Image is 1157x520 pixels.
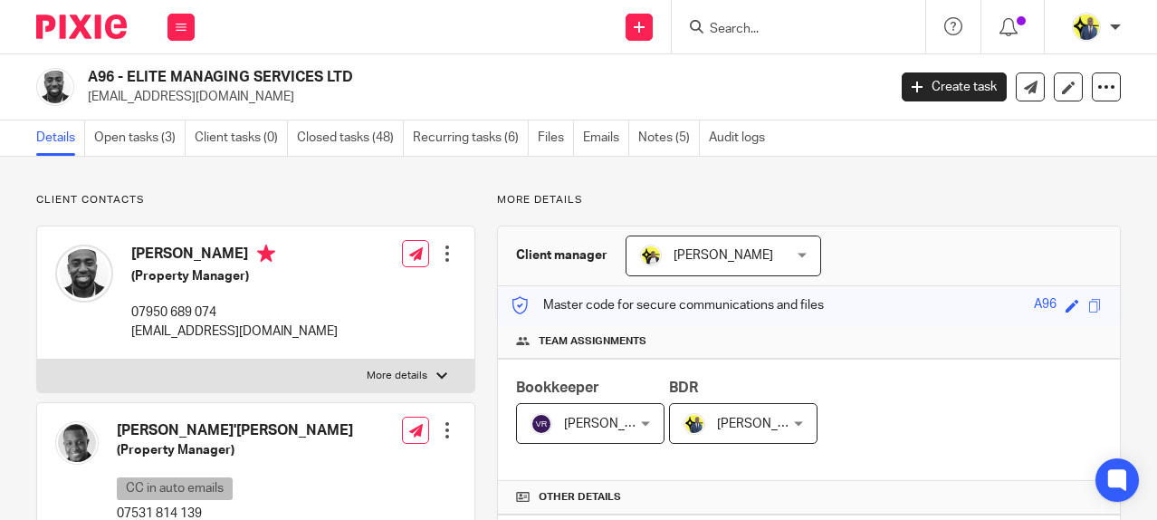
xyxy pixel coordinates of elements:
[640,245,662,266] img: Carine-Starbridge.jpg
[902,72,1007,101] a: Create task
[1034,295,1057,316] div: A96
[516,380,599,395] span: Bookkeeper
[36,193,475,207] p: Client contacts
[55,245,113,303] img: Peter%20Adebayo.jpg
[36,120,85,156] a: Details
[55,421,99,465] img: Mohammed%20Saadu%20(Manny).jpg
[88,68,717,87] h2: A96 - ELITE MANAGING SERVICES LTD
[131,323,338,341] p: [EMAIL_ADDRESS][DOMAIN_NAME]
[36,14,127,39] img: Pixie
[708,22,871,38] input: Search
[684,413,705,435] img: Dennis-Starbridge.jpg
[497,193,1121,207] p: More details
[674,249,773,262] span: [PERSON_NAME]
[516,246,607,265] h3: Client manager
[257,245,275,263] i: Primary
[131,245,338,267] h4: [PERSON_NAME]
[564,418,664,430] span: [PERSON_NAME]
[717,418,817,430] span: [PERSON_NAME]
[117,441,353,459] h5: (Property Manager)
[94,120,186,156] a: Open tasks (3)
[583,120,629,156] a: Emails
[88,88,875,106] p: [EMAIL_ADDRESS][DOMAIN_NAME]
[669,380,698,395] span: BDR
[297,120,404,156] a: Closed tasks (48)
[413,120,529,156] a: Recurring tasks (6)
[367,369,427,383] p: More details
[539,334,646,349] span: Team assignments
[131,303,338,322] p: 07950 689 074
[531,413,552,435] img: svg%3E
[709,120,774,156] a: Audit logs
[638,120,700,156] a: Notes (5)
[538,120,574,156] a: Files
[512,296,824,314] p: Master code for secure communications and files
[117,421,353,440] h4: [PERSON_NAME]'[PERSON_NAME]
[195,120,288,156] a: Client tasks (0)
[131,267,338,285] h5: (Property Manager)
[539,490,621,505] span: Other details
[36,68,74,106] img: Peter%20Adebayo.jpg
[117,477,233,500] p: CC in auto emails
[1072,13,1101,42] img: Dennis-Starbridge.jpg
